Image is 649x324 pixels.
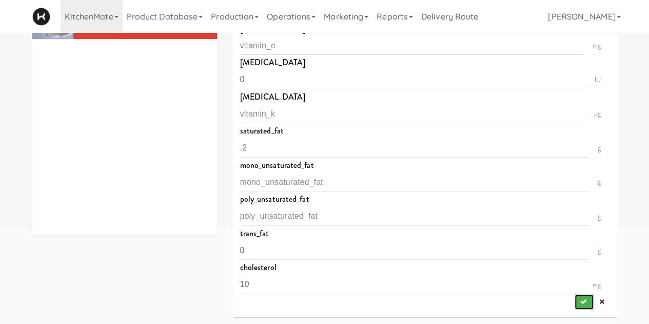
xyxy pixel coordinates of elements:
[240,139,589,158] input: saturated_fat
[240,56,305,68] span: [MEDICAL_DATA]
[240,104,586,123] input: vitamin_k
[32,8,50,26] img: Micromart
[240,227,269,239] span: trans_fat
[585,104,609,123] span: µg
[240,23,305,34] span: [MEDICAL_DATA]
[240,241,589,260] input: trans_fat
[240,91,305,103] span: [MEDICAL_DATA]
[589,241,609,260] span: g
[240,193,309,205] span: poly_unsaturated_fat
[240,70,586,89] input: vitamin_d
[240,207,589,226] input: poly_unsaturated_fat
[240,159,314,171] span: mono_unsaturated_fat
[240,173,589,192] input: mono_unsaturated_fat
[240,261,277,273] span: cholesterol
[584,275,609,294] span: mg
[240,36,584,55] input: vitamin_e
[589,173,609,192] span: g
[589,207,609,226] span: g
[589,139,609,158] span: g
[584,36,609,55] span: mg
[240,125,284,137] span: saturated_fat
[240,275,584,294] input: cholesterol
[586,70,609,89] span: IU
